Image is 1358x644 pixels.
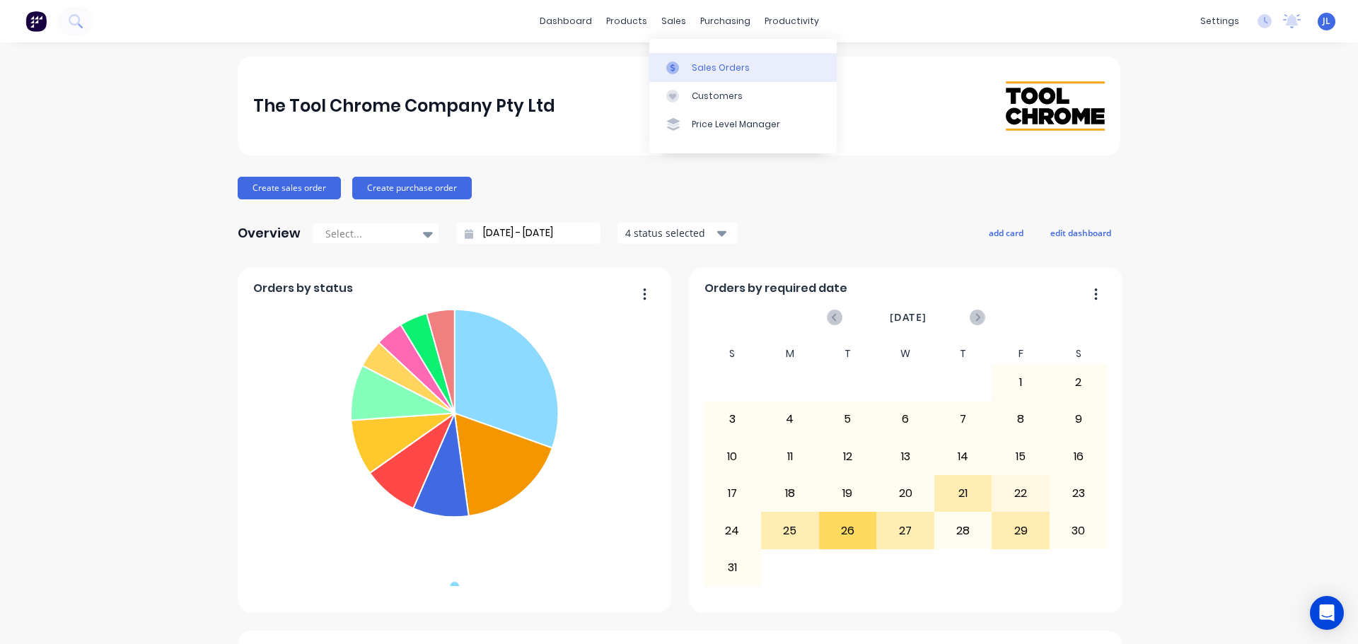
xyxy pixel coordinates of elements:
a: Price Level Manager [649,110,837,139]
div: 17 [704,476,761,511]
div: T [819,344,877,364]
div: 4 [762,402,818,437]
div: 6 [877,402,934,437]
div: 14 [935,439,992,474]
div: 8 [992,402,1049,437]
div: S [704,344,762,364]
div: Open Intercom Messenger [1310,596,1344,630]
div: 31 [704,550,761,585]
div: W [876,344,934,364]
div: Customers [692,90,743,103]
div: 30 [1050,513,1107,548]
img: Factory [25,11,47,32]
div: 9 [1050,402,1107,437]
div: productivity [758,11,826,32]
div: Sales Orders [692,62,750,74]
div: settings [1193,11,1246,32]
div: The Tool Chrome Company Pty Ltd [253,92,555,120]
div: 15 [992,439,1049,474]
div: Overview [238,219,301,247]
div: 7 [935,402,992,437]
a: Customers [649,82,837,110]
div: 10 [704,439,761,474]
div: purchasing [693,11,758,32]
div: 4 status selected [625,226,714,240]
div: 12 [820,439,876,474]
div: 20 [877,476,934,511]
a: dashboard [533,11,599,32]
a: Sales Orders [649,53,837,81]
div: 24 [704,513,761,548]
div: 19 [820,476,876,511]
div: 16 [1050,439,1107,474]
div: 28 [935,513,992,548]
div: products [599,11,654,32]
div: Price Level Manager [692,118,780,131]
div: 3 [704,402,761,437]
div: 23 [1050,476,1107,511]
div: 13 [877,439,934,474]
div: 25 [762,513,818,548]
button: Create purchase order [352,177,472,199]
div: T [934,344,992,364]
div: 26 [820,513,876,548]
div: 11 [762,439,818,474]
div: M [761,344,819,364]
button: edit dashboard [1041,223,1120,242]
span: [DATE] [890,310,927,325]
div: 22 [992,476,1049,511]
span: Orders by required date [704,280,847,297]
button: Create sales order [238,177,341,199]
div: sales [654,11,693,32]
span: Orders by status [253,280,353,297]
div: 27 [877,513,934,548]
div: 18 [762,476,818,511]
img: The Tool Chrome Company Pty Ltd [1006,81,1105,130]
div: S [1050,344,1108,364]
button: 4 status selected [617,223,738,244]
div: 1 [992,365,1049,400]
span: JL [1323,15,1330,28]
div: 21 [935,476,992,511]
div: 29 [992,513,1049,548]
button: add card [980,223,1033,242]
div: F [992,344,1050,364]
div: 5 [820,402,876,437]
div: 2 [1050,365,1107,400]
